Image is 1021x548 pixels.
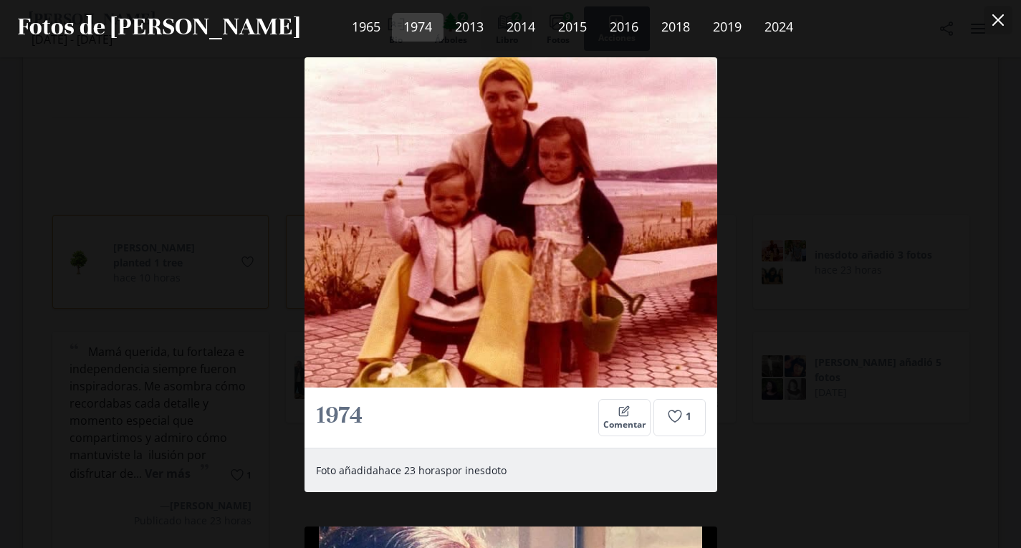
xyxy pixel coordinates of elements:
[547,13,598,42] a: 2015
[316,463,691,478] p: Foto añadida por inesdoto
[17,11,300,42] h2: Fotos de [PERSON_NAME]
[686,409,691,423] span: 1
[495,13,547,42] a: 2014
[378,463,446,477] span: 8 de octubre de 2025
[598,399,651,436] button: Comentar
[701,13,753,42] a: 2019
[340,13,392,42] a: 1965
[598,13,650,42] a: 2016
[392,13,444,42] a: 1974
[603,420,646,430] span: Comentar
[753,13,805,42] a: 2024
[984,6,1012,34] button: Close
[316,399,593,431] h2: 1974
[650,13,701,42] a: 2018
[444,13,495,42] a: 2013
